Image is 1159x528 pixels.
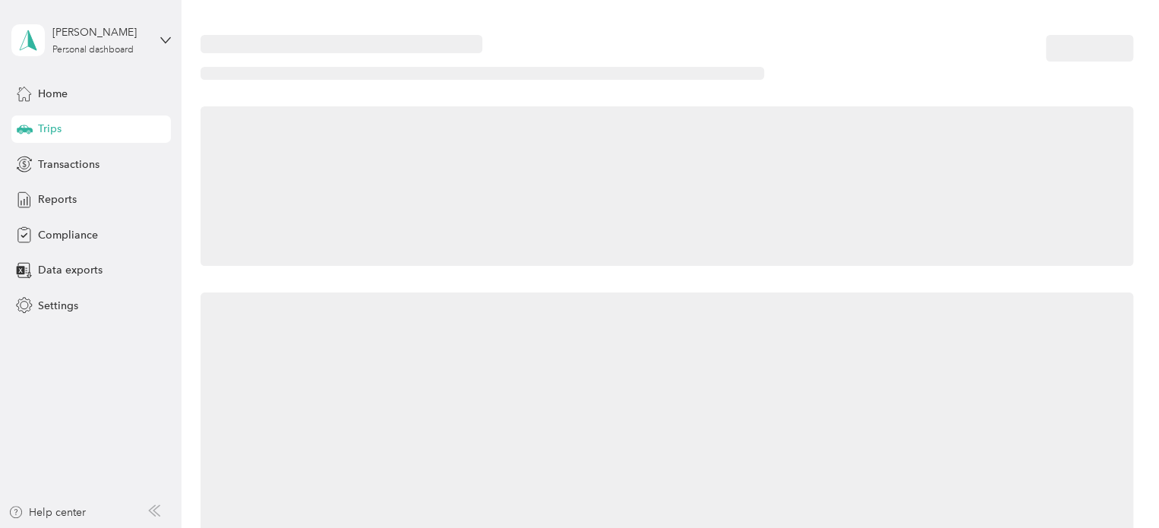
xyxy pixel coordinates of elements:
[52,46,134,55] div: Personal dashboard
[38,121,62,137] span: Trips
[38,86,68,102] span: Home
[38,262,103,278] span: Data exports
[38,298,78,314] span: Settings
[38,191,77,207] span: Reports
[1074,443,1159,528] iframe: Everlance-gr Chat Button Frame
[8,504,86,520] button: Help center
[38,227,98,243] span: Compliance
[38,157,99,172] span: Transactions
[52,24,147,40] div: [PERSON_NAME]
